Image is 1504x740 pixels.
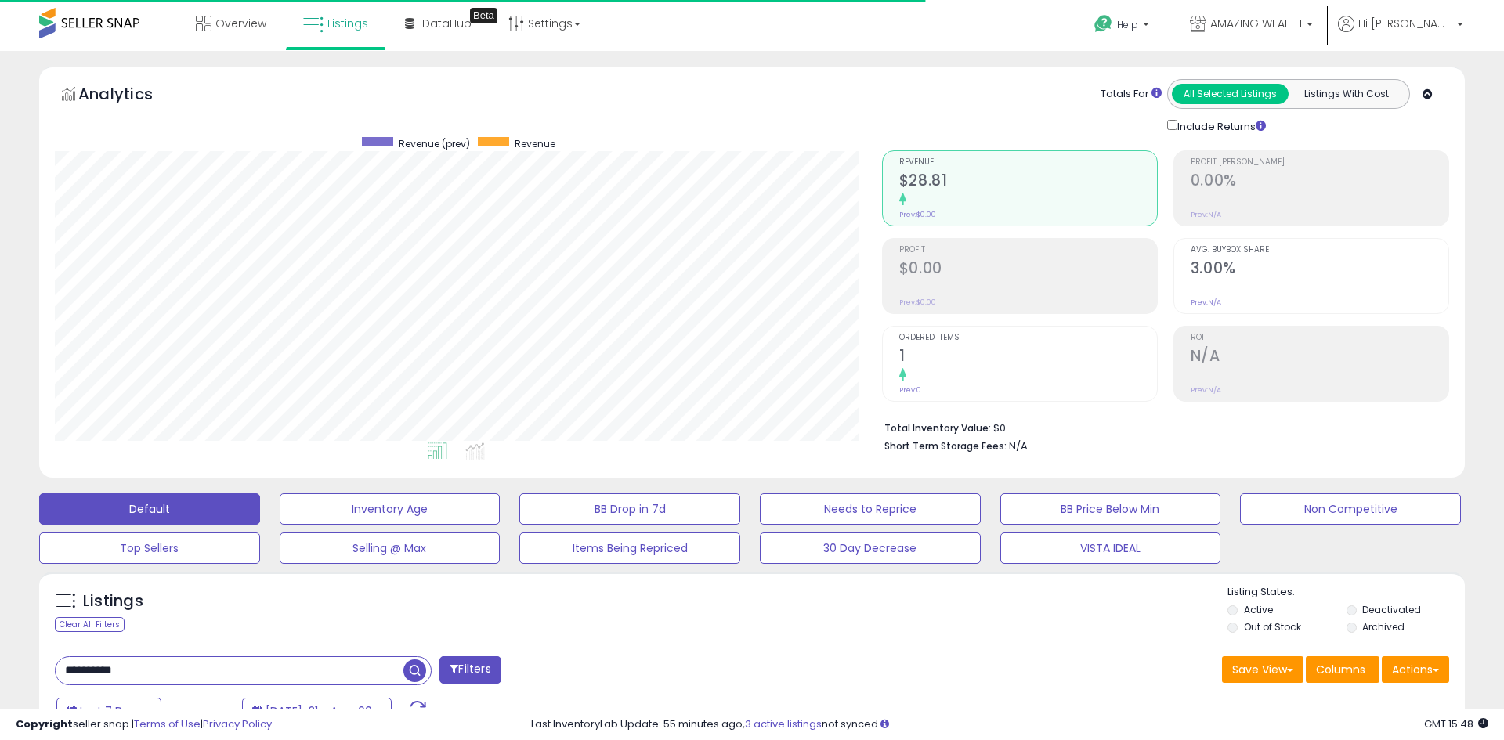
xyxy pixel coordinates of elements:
[899,298,936,307] small: Prev: $0.00
[1382,656,1449,683] button: Actions
[899,171,1157,193] h2: $28.81
[1117,18,1138,31] span: Help
[1244,603,1273,616] label: Active
[884,417,1437,436] li: $0
[745,717,822,731] a: 3 active listings
[80,703,142,719] span: Last 7 Days
[1191,298,1221,307] small: Prev: N/A
[1227,585,1464,600] p: Listing States:
[16,717,73,731] strong: Copyright
[884,421,991,435] b: Total Inventory Value:
[1358,16,1452,31] span: Hi [PERSON_NAME]
[1306,656,1379,683] button: Columns
[78,83,183,109] h5: Analytics
[1288,84,1405,104] button: Listings With Cost
[1191,171,1448,193] h2: 0.00%
[1000,532,1221,564] button: VISTA IDEAL
[515,137,555,150] span: Revenue
[39,493,260,525] button: Default
[1191,347,1448,368] h2: N/A
[899,334,1157,342] span: Ordered Items
[83,590,143,612] h5: Listings
[1191,259,1448,280] h2: 3.00%
[899,259,1157,280] h2: $0.00
[1338,16,1463,51] a: Hi [PERSON_NAME]
[1101,87,1162,102] div: Totals For
[1191,334,1448,342] span: ROI
[1362,603,1421,616] label: Deactivated
[1172,84,1289,104] button: All Selected Listings
[134,717,201,731] a: Terms of Use
[422,16,472,31] span: DataHub
[519,532,740,564] button: Items Being Repriced
[899,347,1157,368] h2: 1
[1424,717,1488,731] span: 2025-08-15 15:48 GMT
[470,8,497,23] div: Tooltip anchor
[760,493,981,525] button: Needs to Reprice
[242,698,392,724] button: [DATE]-31 - Aug-06
[531,717,1488,732] div: Last InventoryLab Update: 55 minutes ago, not synced.
[55,617,125,632] div: Clear All Filters
[280,532,501,564] button: Selling @ Max
[1000,493,1221,525] button: BB Price Below Min
[1009,439,1028,453] span: N/A
[1191,385,1221,395] small: Prev: N/A
[399,137,470,150] span: Revenue (prev)
[1191,246,1448,254] span: Avg. Buybox Share
[899,210,936,219] small: Prev: $0.00
[39,532,260,564] button: Top Sellers
[266,703,372,719] span: [DATE]-31 - Aug-06
[899,246,1157,254] span: Profit
[280,493,501,525] button: Inventory Age
[899,385,921,395] small: Prev: 0
[439,656,501,684] button: Filters
[1362,620,1405,634] label: Archived
[203,717,272,731] a: Privacy Policy
[1094,14,1113,34] i: Get Help
[164,705,236,720] span: Compared to:
[1316,662,1365,677] span: Columns
[215,16,266,31] span: Overview
[327,16,368,31] span: Listings
[519,493,740,525] button: BB Drop in 7d
[1244,620,1301,634] label: Out of Stock
[1222,656,1303,683] button: Save View
[1240,493,1461,525] button: Non Competitive
[16,717,272,732] div: seller snap | |
[56,698,161,724] button: Last 7 Days
[1155,117,1285,135] div: Include Returns
[760,532,981,564] button: 30 Day Decrease
[1191,210,1221,219] small: Prev: N/A
[1082,2,1165,51] a: Help
[899,158,1157,167] span: Revenue
[1191,158,1448,167] span: Profit [PERSON_NAME]
[884,439,1007,453] b: Short Term Storage Fees:
[1210,16,1302,31] span: AMAZING WEALTH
